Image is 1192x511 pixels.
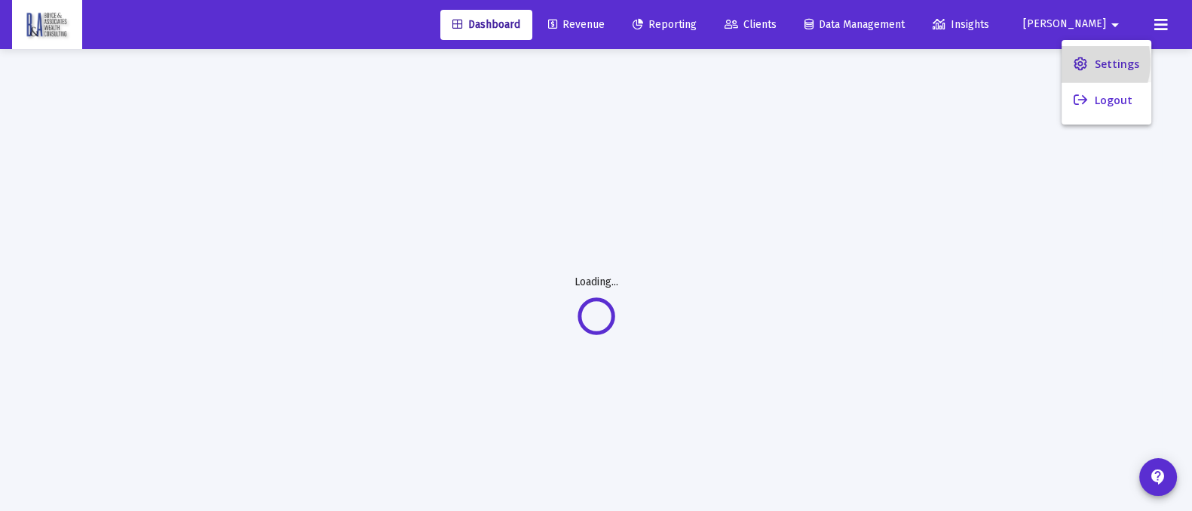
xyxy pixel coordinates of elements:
a: Data Management [792,10,917,40]
span: Revenue [548,18,605,31]
span: Insights [933,18,989,31]
span: Data Management [804,18,905,31]
span: [PERSON_NAME] [1023,18,1106,31]
a: Revenue [536,10,617,40]
button: [PERSON_NAME] [1005,9,1142,39]
img: Dashboard [23,10,71,40]
span: Dashboard [452,18,520,31]
a: Reporting [621,10,709,40]
mat-icon: arrow_drop_down [1106,10,1124,40]
a: Insights [921,10,1001,40]
span: Reporting [633,18,697,31]
a: Dashboard [440,10,532,40]
mat-icon: contact_support [1149,468,1167,486]
a: Clients [712,10,789,40]
span: Clients [725,18,777,31]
